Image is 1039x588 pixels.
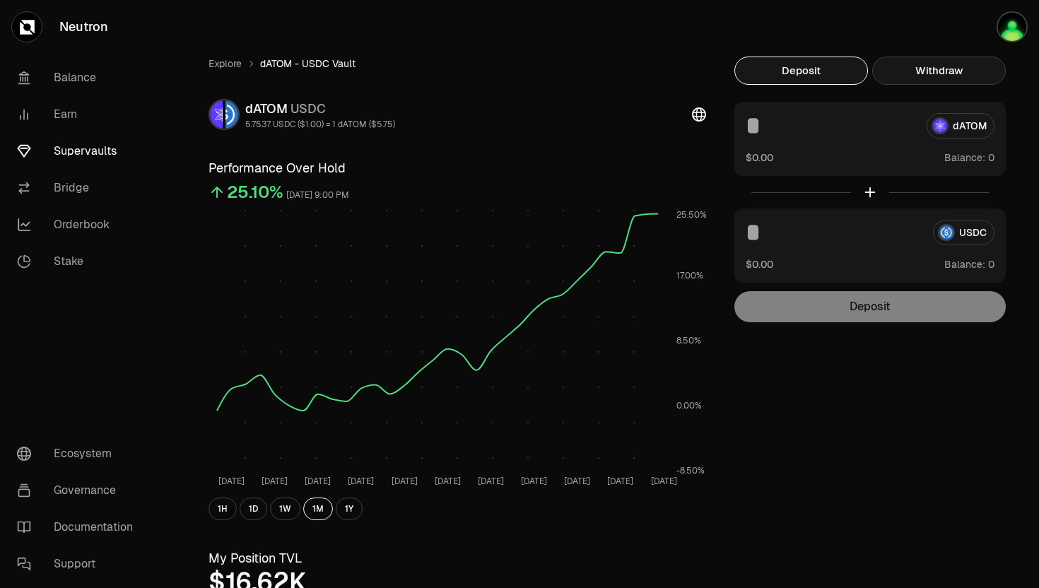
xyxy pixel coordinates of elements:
tspan: 25.50% [676,209,707,220]
a: Supervaults [6,133,153,170]
div: 25.10% [227,181,283,204]
tspan: [DATE] [564,476,590,487]
h3: Performance Over Hold [209,158,706,178]
img: USDC Logo [225,100,238,129]
div: 5.7537 USDC ($1.00) = 1 dATOM ($5.75) [245,119,395,130]
tspan: [DATE] [478,476,504,487]
tspan: 0.00% [676,400,702,411]
img: q2 [997,11,1028,42]
span: USDC [290,100,326,117]
tspan: [DATE] [262,476,288,487]
button: 1Y [336,498,363,520]
tspan: 17.00% [676,270,703,281]
tspan: [DATE] [521,476,547,487]
button: $0.00 [746,150,773,165]
tspan: [DATE] [607,476,633,487]
button: $0.00 [746,257,773,271]
a: Explore [209,57,242,71]
img: dATOM Logo [210,100,223,129]
tspan: -8.50% [676,465,705,476]
nav: breadcrumb [209,57,706,71]
button: 1D [240,498,267,520]
button: 1W [270,498,300,520]
tspan: [DATE] [348,476,374,487]
div: dATOM [245,99,395,119]
a: Balance [6,59,153,96]
button: Withdraw [872,57,1006,85]
a: Ecosystem [6,435,153,472]
a: Support [6,546,153,582]
a: Earn [6,96,153,133]
tspan: [DATE] [392,476,418,487]
button: Deposit [734,57,868,85]
div: [DATE] 9:00 PM [286,187,349,204]
span: Balance: [944,257,985,271]
a: Bridge [6,170,153,206]
span: dATOM - USDC Vault [260,57,356,71]
a: Governance [6,472,153,509]
tspan: 8.50% [676,335,701,346]
button: 1H [209,498,237,520]
a: Documentation [6,509,153,546]
h3: My Position TVL [209,548,706,568]
a: Stake [6,243,153,280]
button: 1M [303,498,333,520]
tspan: [DATE] [435,476,461,487]
tspan: [DATE] [218,476,245,487]
a: Orderbook [6,206,153,243]
tspan: [DATE] [305,476,331,487]
span: Balance: [944,151,985,165]
tspan: [DATE] [651,476,677,487]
